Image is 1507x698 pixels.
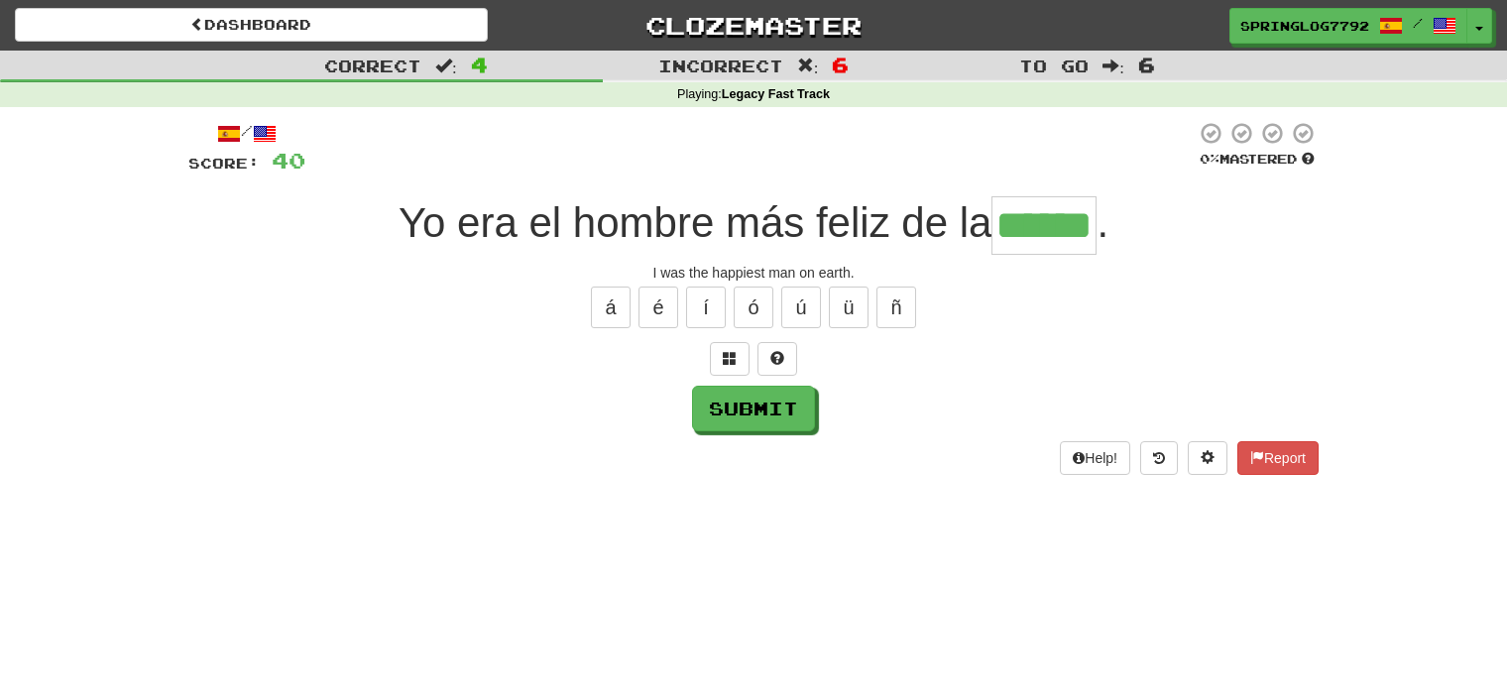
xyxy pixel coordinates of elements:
[324,56,421,75] span: Correct
[1196,151,1319,169] div: Mastered
[638,287,678,328] button: é
[1138,53,1155,76] span: 6
[1097,199,1108,246] span: .
[722,87,830,101] strong: Legacy Fast Track
[188,155,260,172] span: Score:
[692,386,815,431] button: Submit
[797,58,819,74] span: :
[710,342,750,376] button: Switch sentence to multiple choice alt+p
[435,58,457,74] span: :
[876,287,916,328] button: ñ
[1200,151,1219,167] span: 0 %
[658,56,783,75] span: Incorrect
[757,342,797,376] button: Single letter hint - you only get 1 per sentence and score half the points! alt+h
[399,199,991,246] span: Yo era el hombre más feliz de la
[272,148,305,173] span: 40
[188,121,305,146] div: /
[471,53,488,76] span: 4
[734,287,773,328] button: ó
[518,8,990,43] a: Clozemaster
[829,287,869,328] button: ü
[1060,441,1130,475] button: Help!
[1413,16,1423,30] span: /
[832,53,849,76] span: 6
[591,287,631,328] button: á
[188,263,1319,283] div: I was the happiest man on earth.
[1229,8,1467,44] a: SpringLog7792 /
[781,287,821,328] button: ú
[1240,17,1369,35] span: SpringLog7792
[686,287,726,328] button: í
[15,8,488,42] a: Dashboard
[1140,441,1178,475] button: Round history (alt+y)
[1019,56,1089,75] span: To go
[1102,58,1124,74] span: :
[1237,441,1319,475] button: Report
